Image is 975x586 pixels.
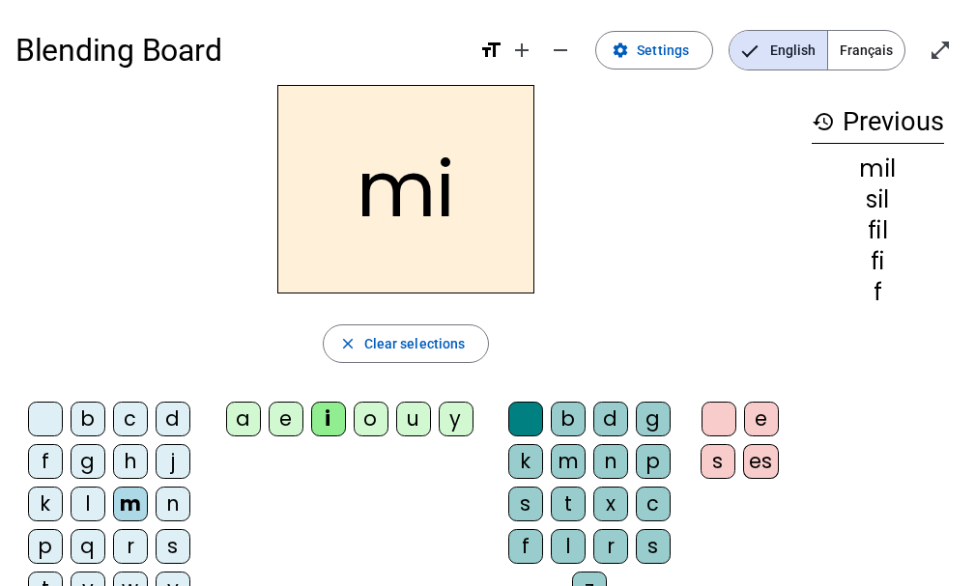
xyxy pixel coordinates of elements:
[812,250,944,273] div: fi
[595,31,713,70] button: Settings
[812,281,944,304] div: f
[71,402,105,436] div: b
[113,529,148,564] div: r
[364,332,466,355] span: Clear selections
[593,487,628,521] div: x
[636,487,671,521] div: c
[743,444,779,479] div: es
[508,444,543,479] div: k
[113,444,148,479] div: h
[812,157,944,181] div: mil
[71,487,105,521] div: l
[636,444,671,479] div: p
[593,402,628,436] div: d
[929,39,952,62] mat-icon: open_in_full
[15,19,464,81] h1: Blending Board
[612,42,629,59] mat-icon: settings
[396,402,431,436] div: u
[593,444,628,479] div: n
[439,402,473,436] div: y
[28,529,63,564] div: p
[812,219,944,242] div: fil
[636,402,671,436] div: g
[549,39,572,62] mat-icon: remove
[156,402,190,436] div: d
[636,529,671,564] div: s
[323,324,490,363] button: Clear selections
[551,529,586,564] div: l
[812,110,835,133] mat-icon: history
[113,487,148,521] div: m
[277,85,534,293] h2: mi
[508,487,543,521] div: s
[593,529,628,564] div: r
[354,402,388,436] div: o
[921,31,960,70] button: Enter full screen
[156,444,190,479] div: j
[812,188,944,211] div: sil
[269,402,303,436] div: e
[339,335,357,352] mat-icon: close
[828,31,904,70] span: Français
[812,100,944,144] h3: Previous
[156,487,190,521] div: n
[730,31,827,70] span: English
[701,444,735,479] div: s
[508,529,543,564] div: f
[28,444,63,479] div: f
[510,39,533,62] mat-icon: add
[71,529,105,564] div: q
[71,444,105,479] div: g
[311,402,346,436] div: i
[226,402,261,436] div: a
[637,39,689,62] span: Settings
[729,30,905,70] mat-button-toggle-group: Language selection
[551,487,586,521] div: t
[479,39,502,62] mat-icon: format_size
[541,31,580,70] button: Decrease font size
[113,402,148,436] div: c
[28,487,63,521] div: k
[551,444,586,479] div: m
[551,402,586,436] div: b
[744,402,779,436] div: e
[156,529,190,564] div: s
[502,31,541,70] button: Increase font size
